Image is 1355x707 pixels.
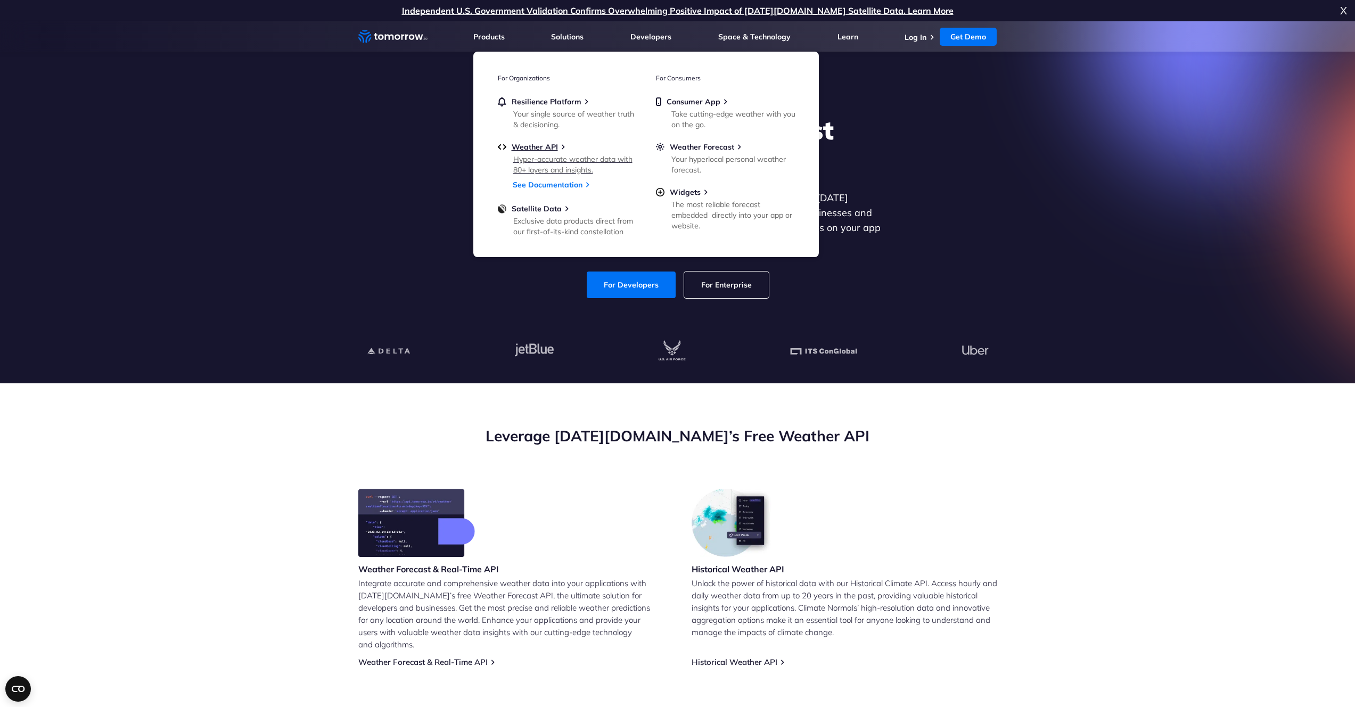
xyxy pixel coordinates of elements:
[656,142,794,173] a: Weather ForecastYour hyperlocal personal weather forecast.
[692,577,997,638] p: Unlock the power of historical data with our Historical Climate API. Access hourly and daily weat...
[498,97,636,128] a: Resilience PlatformYour single source of weather truth & decisioning.
[5,676,31,702] button: Open CMP widget
[940,28,997,46] a: Get Demo
[671,109,795,130] div: Take cutting-edge weather with you on the go.
[498,97,506,106] img: bell.svg
[513,216,637,237] div: Exclusive data products direct from our first-of-its-kind constellation
[667,97,720,106] span: Consumer App
[472,191,883,250] p: Get reliable and precise weather data through our free API. Count on [DATE][DOMAIN_NAME] for quic...
[512,142,558,152] span: Weather API
[670,142,734,152] span: Weather Forecast
[472,114,883,178] h1: Explore the World’s Best Weather API
[498,142,636,173] a: Weather APIHyper-accurate weather data with 80+ layers and insights.
[358,577,664,651] p: Integrate accurate and comprehensive weather data into your applications with [DATE][DOMAIN_NAME]...
[402,5,954,16] a: Independent U.S. Government Validation Confirms Overwhelming Positive Impact of [DATE][DOMAIN_NAM...
[498,142,506,152] img: api.svg
[513,180,582,190] a: See Documentation
[498,204,506,213] img: satellite-data-menu.png
[692,563,784,575] h3: Historical Weather API
[498,204,636,235] a: Satellite DataExclusive data products direct from our first-of-its-kind constellation
[656,142,664,152] img: sun.svg
[498,74,636,82] h3: For Organizations
[656,187,664,197] img: plus-circle.svg
[513,109,637,130] div: Your single source of weather truth & decisioning.
[358,657,488,667] a: Weather Forecast & Real-Time API
[512,204,562,213] span: Satellite Data
[837,32,858,42] a: Learn
[671,154,795,175] div: Your hyperlocal personal weather forecast.
[358,563,499,575] h3: Weather Forecast & Real-Time API
[513,154,637,175] div: Hyper-accurate weather data with 80+ layers and insights.
[656,74,794,82] h3: For Consumers
[671,199,795,231] div: The most reliable forecast embedded directly into your app or website.
[630,32,671,42] a: Developers
[358,426,997,446] h2: Leverage [DATE][DOMAIN_NAME]’s Free Weather API
[656,187,794,229] a: WidgetsThe most reliable forecast embedded directly into your app or website.
[905,32,926,42] a: Log In
[512,97,581,106] span: Resilience Platform
[551,32,584,42] a: Solutions
[656,97,794,128] a: Consumer AppTake cutting-edge weather with you on the go.
[587,272,676,298] a: For Developers
[656,97,661,106] img: mobile.svg
[670,187,701,197] span: Widgets
[358,29,428,45] a: Home link
[684,272,769,298] a: For Enterprise
[718,32,791,42] a: Space & Technology
[473,32,505,42] a: Products
[692,657,777,667] a: Historical Weather API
